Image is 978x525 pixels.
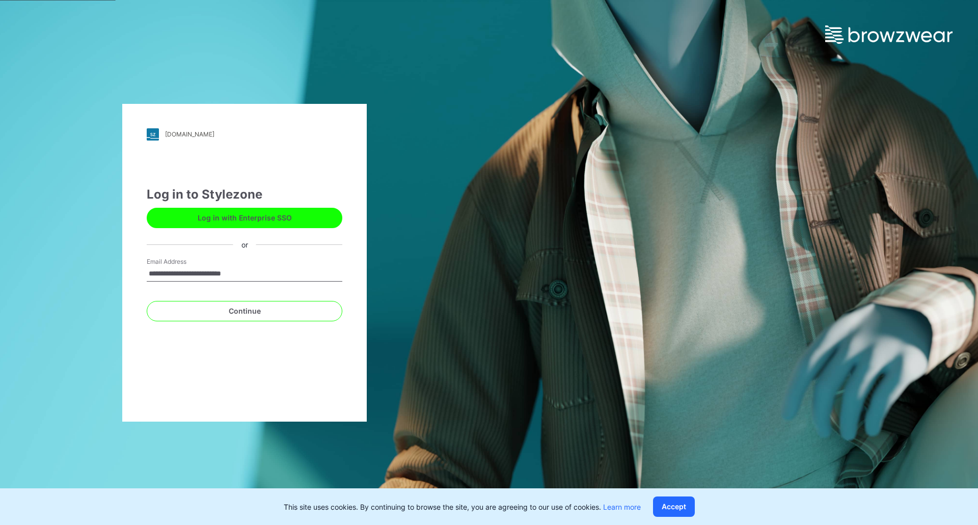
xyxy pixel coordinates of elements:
a: [DOMAIN_NAME] [147,128,342,141]
div: Log in to Stylezone [147,185,342,204]
img: stylezone-logo.562084cfcfab977791bfbf7441f1a819.svg [147,128,159,141]
div: or [233,239,256,250]
p: This site uses cookies. By continuing to browse the site, you are agreeing to our use of cookies. [284,502,641,512]
button: Continue [147,301,342,321]
a: Learn more [603,503,641,511]
button: Log in with Enterprise SSO [147,208,342,228]
button: Accept [653,496,695,517]
div: [DOMAIN_NAME] [165,130,214,138]
img: browzwear-logo.e42bd6dac1945053ebaf764b6aa21510.svg [825,25,953,44]
label: Email Address [147,257,218,266]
